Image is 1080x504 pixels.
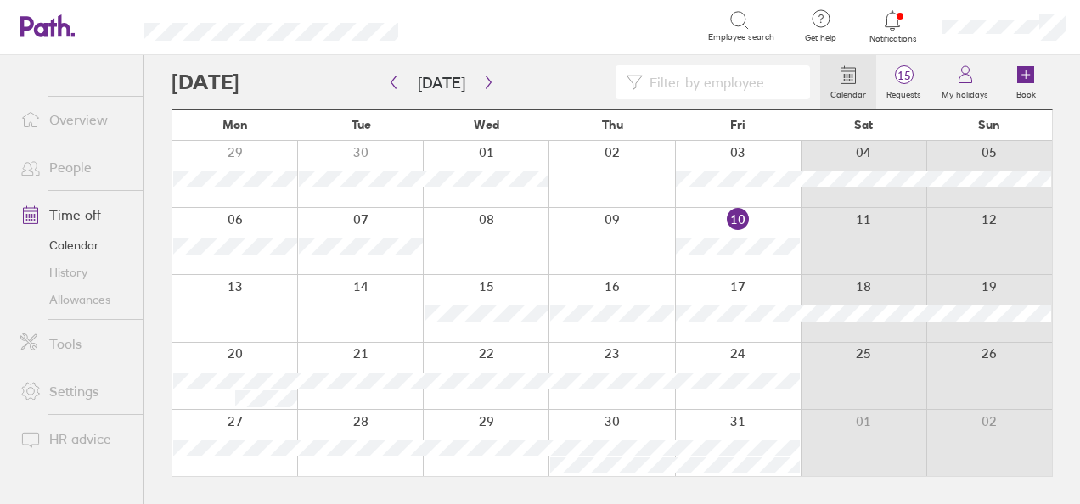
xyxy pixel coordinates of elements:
span: Employee search [708,32,774,42]
label: My holidays [931,85,998,100]
a: HR advice [7,422,143,456]
span: Sun [978,118,1000,132]
a: People [7,150,143,184]
span: Get help [793,33,848,43]
a: Time off [7,198,143,232]
span: 15 [876,69,931,82]
label: Calendar [820,85,876,100]
a: Calendar [820,55,876,109]
a: Notifications [865,8,920,44]
a: Tools [7,327,143,361]
label: Book [1006,85,1046,100]
div: Search [444,18,487,33]
a: Allowances [7,286,143,313]
a: Settings [7,374,143,408]
span: Wed [474,118,499,132]
a: Calendar [7,232,143,259]
label: Requests [876,85,931,100]
button: [DATE] [404,69,479,97]
span: Fri [730,118,745,132]
span: Notifications [865,34,920,44]
span: Sat [854,118,873,132]
span: Tue [352,118,371,132]
a: 15Requests [876,55,931,109]
a: History [7,259,143,286]
a: My holidays [931,55,998,109]
a: Book [998,55,1053,109]
input: Filter by employee [643,66,800,98]
a: Overview [7,103,143,137]
span: Thu [602,118,623,132]
span: Mon [222,118,248,132]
